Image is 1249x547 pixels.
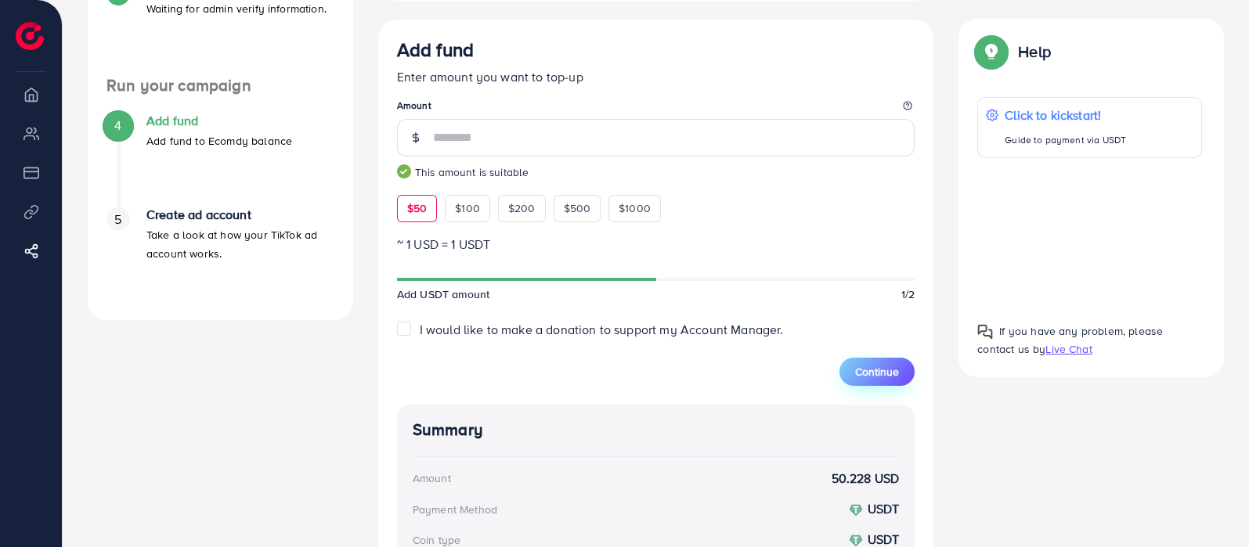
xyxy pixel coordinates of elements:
img: guide [397,164,411,178]
li: Create ad account [88,207,353,301]
p: ~ 1 USD = 1 USDT [397,235,915,254]
h4: Add fund [146,113,292,128]
legend: Amount [397,99,915,118]
span: $500 [564,200,591,216]
span: 4 [114,117,121,135]
button: Continue [839,358,915,386]
p: Enter amount you want to top-up [397,67,915,86]
span: Live Chat [1045,341,1092,357]
div: Payment Method [413,502,497,517]
p: Add fund to Ecomdy balance [146,131,292,150]
span: I would like to make a donation to support my Account Manager. [420,321,784,338]
span: $200 [508,200,536,216]
span: Add USDT amount [397,286,489,302]
h4: Summary [413,420,900,440]
img: logo [16,22,44,50]
div: Amount [413,470,451,486]
strong: 50.228 USD [832,470,900,488]
span: $50 [407,200,427,216]
h4: Create ad account [146,207,334,222]
img: Popup guide [977,324,993,340]
h3: Add fund [397,38,474,61]
img: coin [849,503,863,517]
span: Continue [855,364,899,380]
strong: USDT [868,500,900,517]
span: $1000 [619,200,651,216]
iframe: Chat [1182,477,1237,535]
img: Popup guide [977,38,1005,66]
p: Guide to payment via USDT [1005,131,1126,149]
small: This amount is suitable [397,164,915,180]
span: 1/2 [901,286,915,302]
span: If you have any problem, please contact us by [977,323,1163,357]
span: 5 [114,211,121,229]
li: Add fund [88,113,353,207]
span: $100 [455,200,480,216]
h4: Run your campaign [88,76,353,95]
p: Take a look at how your TikTok ad account works. [146,225,334,263]
p: Click to kickstart! [1005,106,1126,124]
p: Help [1018,42,1051,61]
